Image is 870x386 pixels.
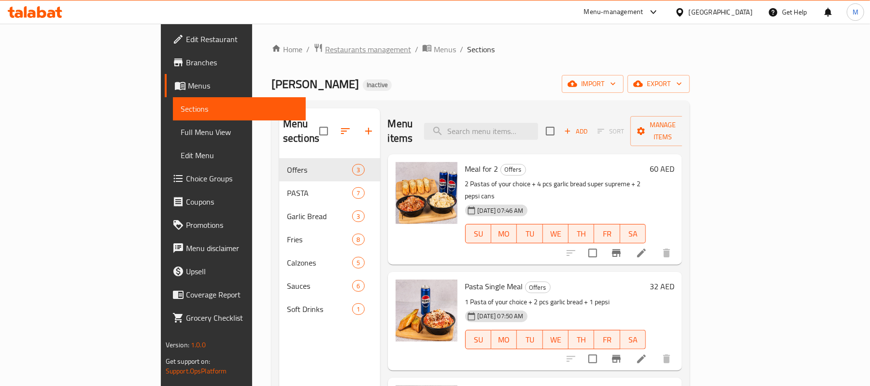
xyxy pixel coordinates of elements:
img: Pasta Single Meal [396,280,457,341]
span: MO [495,227,513,241]
button: MO [491,224,517,243]
div: Sauces6 [279,274,380,297]
p: 2 Pastas of your choice + 4 pcs garlic bread super supreme + 2 pepsi cans [465,178,646,202]
span: Coverage Report [186,289,299,300]
input: search [424,123,538,140]
span: Calzones [287,257,352,268]
a: Edit Menu [173,144,306,167]
span: Select section [540,121,560,141]
span: Branches [186,57,299,68]
button: Branch-specific-item [605,347,628,371]
span: PASTA [287,187,352,199]
span: TH [572,227,590,241]
p: 1 Pasta of your choice + 2 pcs garlic bread + 1 pepsi [465,296,646,308]
button: Add section [357,119,380,143]
a: Edit Restaurant [165,28,306,51]
span: Menus [188,80,299,91]
button: MO [491,330,517,349]
li: / [460,44,463,55]
span: Offers [501,164,526,175]
span: Sections [181,103,299,115]
span: 3 [353,212,364,221]
a: Coupons [165,190,306,213]
span: TH [572,333,590,347]
span: Offers [287,164,352,176]
span: SA [624,227,642,241]
h6: 60 AED [650,162,674,176]
span: [DATE] 07:50 AM [474,312,528,321]
div: Soft Drinks1 [279,297,380,321]
a: Branches [165,51,306,74]
div: items [352,303,364,315]
button: SU [465,330,491,349]
div: items [352,164,364,176]
li: / [306,44,310,55]
span: 8 [353,235,364,244]
span: Garlic Bread [287,210,352,222]
button: delete [655,347,678,371]
span: Meal for 2 [465,162,499,176]
span: [PERSON_NAME] [271,73,359,95]
span: Select to update [583,243,603,263]
h6: 32 AED [650,280,674,293]
span: FR [598,333,616,347]
nav: Menu sections [279,154,380,325]
span: Pasta Single Meal [465,279,523,294]
span: TU [521,333,539,347]
a: Sections [173,97,306,120]
a: Menus [422,43,456,56]
span: Select all sections [314,121,334,141]
button: TH [569,330,594,349]
div: [GEOGRAPHIC_DATA] [689,7,753,17]
div: items [352,210,364,222]
span: 7 [353,189,364,198]
a: Edit menu item [636,247,647,259]
span: SU [470,333,487,347]
span: Add [563,126,589,137]
span: Get support on: [166,355,210,368]
button: export [628,75,690,93]
span: 1 [353,305,364,314]
span: M [853,7,858,17]
li: / [415,44,418,55]
span: SU [470,227,487,241]
div: items [352,257,364,268]
span: Select section first [591,124,630,139]
button: Add [560,124,591,139]
div: PASTA7 [279,181,380,205]
button: FR [594,330,620,349]
a: Choice Groups [165,167,306,190]
a: Upsell [165,260,306,283]
span: Promotions [186,219,299,231]
button: delete [655,241,678,265]
span: Edit Menu [181,149,299,161]
a: Edit menu item [636,353,647,365]
span: Full Menu View [181,126,299,138]
span: 6 [353,282,364,291]
a: Promotions [165,213,306,237]
span: Sort sections [334,119,357,143]
button: SA [620,330,646,349]
h2: Menu items [388,117,413,146]
a: Support.OpsPlatform [166,365,227,377]
span: Add item [560,124,591,139]
div: Offers3 [279,158,380,181]
button: WE [543,224,569,243]
span: Menu disclaimer [186,242,299,254]
button: TH [569,224,594,243]
span: Sauces [287,280,352,292]
div: items [352,280,364,292]
span: 1.0.0 [191,339,206,351]
span: Inactive [363,81,392,89]
div: items [352,187,364,199]
button: TU [517,224,542,243]
span: Fries [287,234,352,245]
img: Meal for 2 [396,162,457,224]
button: Branch-specific-item [605,241,628,265]
div: Fries8 [279,228,380,251]
a: Coverage Report [165,283,306,306]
